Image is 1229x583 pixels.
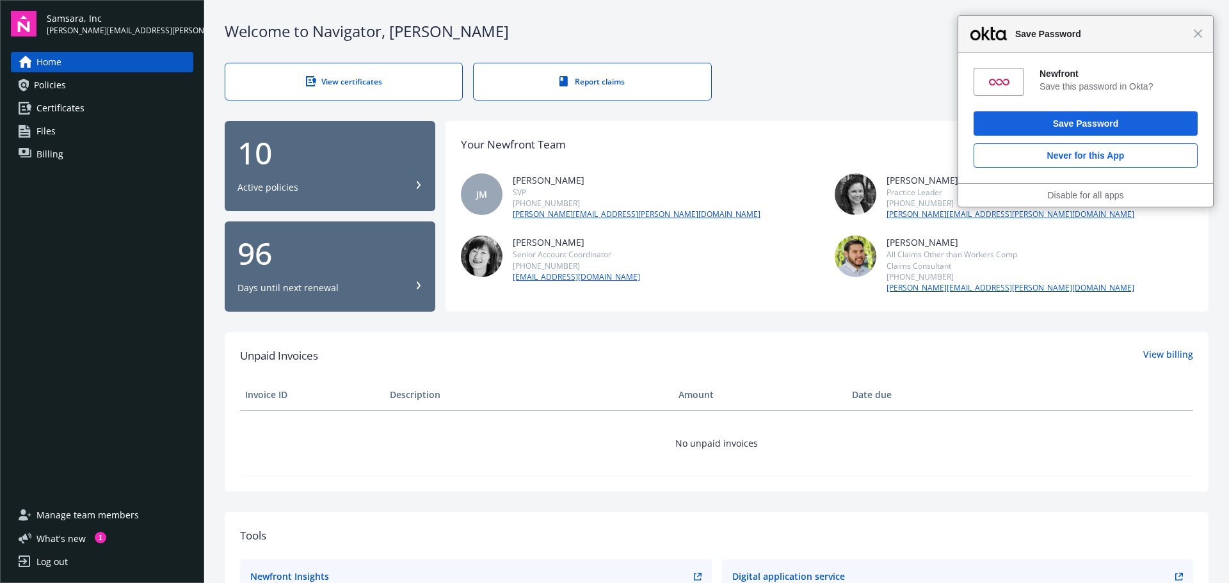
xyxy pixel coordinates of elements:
a: Files [11,121,193,141]
button: Never for this App [974,143,1198,168]
span: What ' s new [36,532,86,545]
div: Report claims [499,76,685,87]
div: Senior Account Coordinator [513,249,640,260]
span: Billing [36,144,63,164]
div: 1 [95,532,106,543]
button: What's new1 [11,532,106,545]
span: Home [36,52,61,72]
div: Claims Consultant [887,260,1134,271]
div: [PERSON_NAME] [513,173,760,187]
img: photo [461,236,502,277]
div: Tools [240,527,1193,544]
a: [PERSON_NAME][EMAIL_ADDRESS][PERSON_NAME][DOMAIN_NAME] [513,209,760,220]
th: Amount [673,379,847,410]
span: Files [36,121,56,141]
div: View certificates [251,76,437,87]
div: Your Newfront Team [461,136,566,153]
div: [PERSON_NAME] [513,236,640,249]
button: Save Password [974,111,1198,136]
div: Digital application service [732,570,845,583]
div: Practice Leader [887,187,1134,198]
div: [PERSON_NAME] [887,173,1134,187]
th: Invoice ID [240,379,385,410]
a: [EMAIL_ADDRESS][DOMAIN_NAME] [513,271,640,283]
div: Save this password in Okta? [1040,81,1198,92]
span: Save Password [1009,26,1193,42]
button: 96Days until next renewal [225,221,435,312]
div: [PHONE_NUMBER] [513,260,640,271]
div: Newfront [1040,68,1198,79]
img: navigator-logo.svg [11,11,36,36]
div: [PHONE_NUMBER] [887,198,1134,209]
span: JM [476,188,487,201]
a: Manage team members [11,505,193,525]
a: [PERSON_NAME][EMAIL_ADDRESS][PERSON_NAME][DOMAIN_NAME] [887,209,1134,220]
div: [PHONE_NUMBER] [513,198,760,209]
div: SVP [513,187,760,198]
div: Welcome to Navigator , [PERSON_NAME] [225,20,1209,42]
span: Unpaid Invoices [240,347,318,364]
div: Newfront Insights [250,570,329,583]
span: [PERSON_NAME][EMAIL_ADDRESS][PERSON_NAME][DOMAIN_NAME] [47,25,193,36]
span: Manage team members [36,505,139,525]
div: [PERSON_NAME] [887,236,1134,249]
span: Samsara, Inc [47,12,193,25]
img: photo [835,236,876,277]
button: Samsara, Inc[PERSON_NAME][EMAIL_ADDRESS][PERSON_NAME][DOMAIN_NAME] [47,11,193,36]
span: Close [1193,29,1203,38]
div: All Claims Other than Workers Comp [887,249,1134,260]
a: Disable for all apps [1047,190,1123,200]
th: Date due [847,379,992,410]
div: Log out [36,552,68,572]
a: Home [11,52,193,72]
a: Billing [11,144,193,164]
a: [PERSON_NAME][EMAIL_ADDRESS][PERSON_NAME][DOMAIN_NAME] [887,282,1134,294]
td: No unpaid invoices [240,410,1193,475]
div: 10 [237,138,422,168]
img: 9qr+3JAAAABklEQVQDAAYfn1AZwRfeAAAAAElFTkSuQmCC [989,72,1009,92]
a: Report claims [473,63,711,100]
div: [PHONE_NUMBER] [887,271,1134,282]
div: 96 [237,238,422,269]
a: Policies [11,75,193,95]
th: Description [385,379,673,410]
button: 10Active policies [225,121,435,211]
a: View billing [1143,347,1193,364]
span: Policies [34,75,66,95]
a: View certificates [225,63,463,100]
div: Active policies [237,181,298,194]
div: Days until next renewal [237,282,339,294]
span: Certificates [36,98,84,118]
img: photo [835,173,876,215]
a: Certificates [11,98,193,118]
